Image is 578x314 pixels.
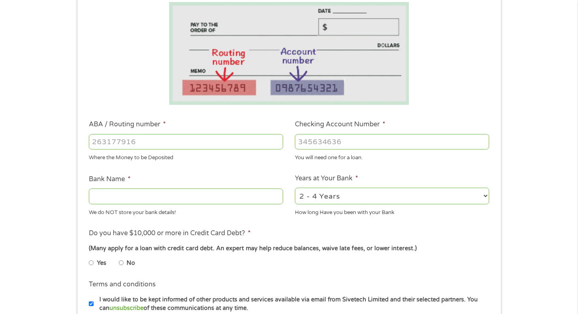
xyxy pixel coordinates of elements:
label: Bank Name [89,175,131,184]
label: ABA / Routing number [89,120,166,129]
div: Where the Money to be Deposited [89,151,283,162]
input: 263177916 [89,134,283,149]
label: Checking Account Number [295,120,385,129]
label: I would like to be kept informed of other products and services available via email from Sivetech... [94,295,492,313]
label: Do you have $10,000 or more in Credit Card Debt? [89,229,251,238]
a: unsubscribe [110,305,144,312]
label: Yes [97,259,106,268]
div: How long Have you been with your Bank [295,206,489,217]
div: You will need one for a loan. [295,151,489,162]
label: No [127,259,135,268]
label: Terms and conditions [89,280,156,289]
img: Routing number location [169,2,409,105]
div: (Many apply for a loan with credit card debt. An expert may help reduce balances, waive late fees... [89,244,489,253]
label: Years at Your Bank [295,174,358,183]
input: 345634636 [295,134,489,149]
div: We do NOT store your bank details! [89,206,283,217]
